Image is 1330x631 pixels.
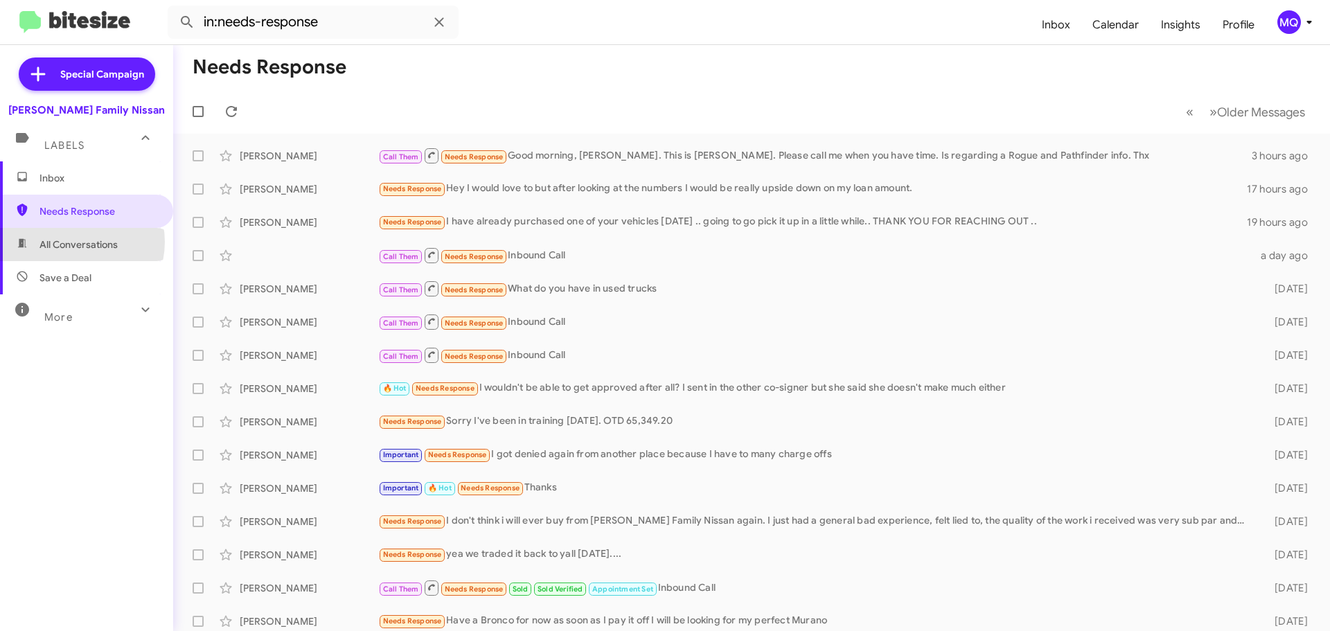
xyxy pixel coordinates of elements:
div: I have already purchased one of your vehicles [DATE] .. going to go pick it up in a little while.... [378,214,1247,230]
div: What do you have in used trucks [378,280,1252,297]
span: Special Campaign [60,67,144,81]
a: Special Campaign [19,57,155,91]
span: « [1186,103,1194,121]
span: Call Them [383,152,419,161]
span: Needs Response [39,204,157,218]
span: Needs Response [445,152,504,161]
div: I wouldn't be able to get approved after all? I sent in the other co-signer but she said she does... [378,380,1252,396]
span: Older Messages [1217,105,1305,120]
div: [DATE] [1252,282,1319,296]
div: [DATE] [1252,515,1319,528]
div: Inbound Call [378,247,1252,264]
div: Good morning, [PERSON_NAME]. This is [PERSON_NAME]. Please call me when you have time. Is regardi... [378,147,1252,164]
div: [DATE] [1252,415,1319,429]
div: [PERSON_NAME] [240,614,378,628]
div: Thanks [378,480,1252,496]
span: Sold Verified [538,585,583,594]
span: 🔥 Hot [428,483,452,492]
div: [DATE] [1252,382,1319,396]
span: Labels [44,139,85,152]
div: Inbound Call [378,313,1252,330]
div: 19 hours ago [1247,215,1319,229]
span: Needs Response [445,252,504,261]
span: Call Them [383,585,419,594]
span: Needs Response [445,585,504,594]
span: Call Them [383,319,419,328]
span: Needs Response [383,517,442,526]
div: [PERSON_NAME] [240,215,378,229]
a: Calendar [1081,5,1150,45]
div: Have a Bronco for now as soon as I pay it off I will be looking for my perfect Murano [378,613,1252,629]
a: Inbox [1031,5,1081,45]
div: [DATE] [1252,481,1319,495]
span: Needs Response [383,616,442,625]
div: [PERSON_NAME] [240,149,378,163]
div: [PERSON_NAME] [240,282,378,296]
span: Needs Response [383,550,442,559]
div: Inbound Call [378,346,1252,364]
div: [PERSON_NAME] [240,415,378,429]
div: [PERSON_NAME] [240,315,378,329]
div: 3 hours ago [1252,149,1319,163]
div: Inbound Call [378,579,1252,596]
div: [DATE] [1252,581,1319,595]
div: [PERSON_NAME] Family Nissan [8,103,165,117]
div: [DATE] [1252,548,1319,562]
div: I got denied again from another place because I have to many charge offs [378,447,1252,463]
span: Appointment Set [592,585,653,594]
nav: Page navigation example [1178,98,1313,126]
span: More [44,311,73,323]
span: Call Them [383,285,419,294]
span: Call Them [383,352,419,361]
div: Hey I would love to but after looking at the numbers I would be really upside down on my loan amo... [378,181,1247,197]
div: MQ [1277,10,1301,34]
div: I don't think i will ever buy from [PERSON_NAME] Family Nissan again. I just had a general bad ex... [378,513,1252,529]
span: Sold [513,585,529,594]
div: [DATE] [1252,348,1319,362]
div: [PERSON_NAME] [240,548,378,562]
span: Needs Response [445,319,504,328]
input: Search [168,6,459,39]
div: a day ago [1252,249,1319,263]
span: Needs Response [445,285,504,294]
div: [PERSON_NAME] [240,448,378,462]
div: [DATE] [1252,448,1319,462]
a: Insights [1150,5,1212,45]
div: Sorry I've been in training [DATE]. OTD 65,349.20 [378,414,1252,429]
div: [PERSON_NAME] [240,581,378,595]
span: Needs Response [416,384,475,393]
button: Next [1201,98,1313,126]
div: [PERSON_NAME] [240,348,378,362]
span: Needs Response [445,352,504,361]
span: Inbox [39,171,157,185]
div: [PERSON_NAME] [240,182,378,196]
button: MQ [1266,10,1315,34]
a: Profile [1212,5,1266,45]
h1: Needs Response [193,56,346,78]
div: [DATE] [1252,315,1319,329]
span: » [1209,103,1217,121]
div: [PERSON_NAME] [240,382,378,396]
div: 17 hours ago [1247,182,1319,196]
div: [PERSON_NAME] [240,515,378,528]
span: Important [383,483,419,492]
span: Needs Response [383,417,442,426]
button: Previous [1178,98,1202,126]
div: yea we traded it back to yall [DATE].... [378,546,1252,562]
div: [PERSON_NAME] [240,481,378,495]
span: Needs Response [383,184,442,193]
span: Important [383,450,419,459]
span: Call Them [383,252,419,261]
span: All Conversations [39,238,118,251]
div: [DATE] [1252,614,1319,628]
span: Needs Response [461,483,520,492]
span: Save a Deal [39,271,91,285]
span: 🔥 Hot [383,384,407,393]
span: Needs Response [428,450,487,459]
span: Needs Response [383,217,442,226]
